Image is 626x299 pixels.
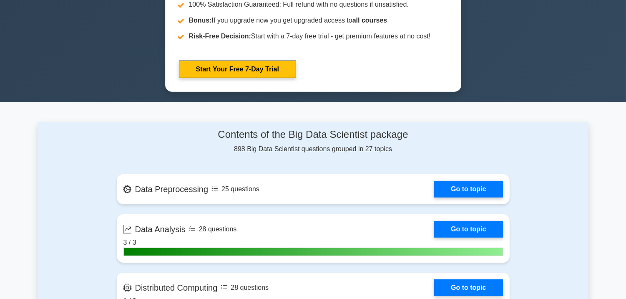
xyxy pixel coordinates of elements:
[179,61,296,78] a: Start Your Free 7-Day Trial
[434,181,503,198] a: Go to topic
[117,129,510,154] div: 898 Big Data Scientist questions grouped in 27 topics
[117,129,510,141] h4: Contents of the Big Data Scientist package
[434,221,503,238] a: Go to topic
[434,279,503,296] a: Go to topic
